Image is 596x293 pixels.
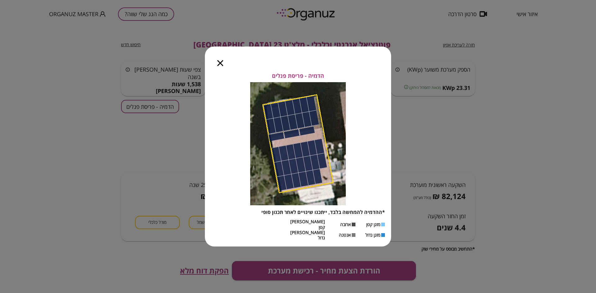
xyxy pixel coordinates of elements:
[272,73,324,79] span: הדמיה - פריסת פנלים
[290,230,325,241] span: [PERSON_NAME] גדול
[366,222,380,227] span: מזגן קטן
[250,82,346,205] img: Panels layout
[290,219,325,230] span: [PERSON_NAME] קטן
[340,222,351,227] span: ארובה
[365,232,380,238] span: מזגן גדול
[339,232,351,238] span: אנטנה
[261,209,385,215] span: *ההדמיה להמחשה בלבד, ייתכנו שינויים לאחר תכנון סופי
